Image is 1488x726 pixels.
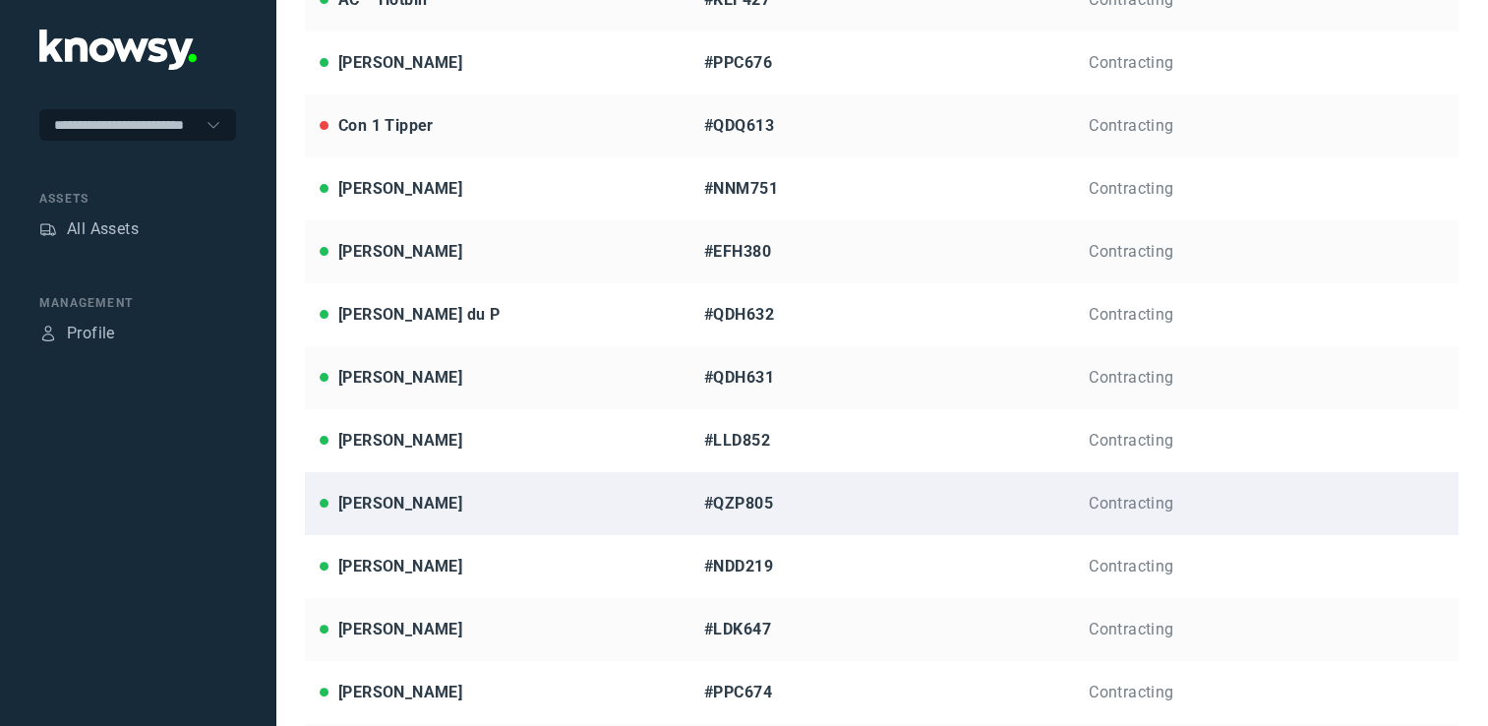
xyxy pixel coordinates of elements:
[1089,618,1444,641] div: Contracting
[338,555,462,578] div: [PERSON_NAME]
[1089,303,1444,327] div: Contracting
[39,220,57,238] div: Assets
[704,681,1059,704] div: #PPC674
[39,217,139,241] a: AssetsAll Assets
[338,429,462,453] div: [PERSON_NAME]
[1089,240,1444,264] div: Contracting
[704,555,1059,578] div: #NDD219
[338,492,462,515] div: [PERSON_NAME]
[305,157,1458,220] a: [PERSON_NAME]#NNM751Contracting
[305,472,1458,535] a: [PERSON_NAME]#QZP805Contracting
[1089,366,1444,390] div: Contracting
[67,322,115,345] div: Profile
[338,303,500,327] div: [PERSON_NAME] du P
[39,190,236,208] div: Assets
[704,366,1059,390] div: #QDH631
[338,114,434,138] div: Con 1 Tipper
[305,31,1458,94] a: [PERSON_NAME]#PPC676Contracting
[338,681,462,704] div: [PERSON_NAME]
[39,30,197,70] img: Application Logo
[1089,429,1444,453] div: Contracting
[1089,681,1444,704] div: Contracting
[305,535,1458,598] a: [PERSON_NAME]#NDD219Contracting
[305,409,1458,472] a: [PERSON_NAME]#LLD852Contracting
[305,94,1458,157] a: Con 1 Tipper#QDQ613Contracting
[704,303,1059,327] div: #QDH632
[704,492,1059,515] div: #QZP805
[704,51,1059,75] div: #PPC676
[1089,555,1444,578] div: Contracting
[338,618,462,641] div: [PERSON_NAME]
[338,240,462,264] div: [PERSON_NAME]
[305,220,1458,283] a: [PERSON_NAME]#EFH380Contracting
[67,217,139,241] div: All Assets
[338,177,462,201] div: [PERSON_NAME]
[305,346,1458,409] a: [PERSON_NAME]#QDH631Contracting
[305,598,1458,661] a: [PERSON_NAME]#LDK647Contracting
[1089,51,1444,75] div: Contracting
[305,283,1458,346] a: [PERSON_NAME] du P#QDH632Contracting
[704,618,1059,641] div: #LDK647
[39,294,236,312] div: Management
[1089,114,1444,138] div: Contracting
[1089,177,1444,201] div: Contracting
[704,240,1059,264] div: #EFH380
[39,322,115,345] a: ProfileProfile
[1089,492,1444,515] div: Contracting
[305,661,1458,724] a: [PERSON_NAME]#PPC674Contracting
[704,114,1059,138] div: #QDQ613
[704,429,1059,453] div: #LLD852
[704,177,1059,201] div: #NNM751
[39,325,57,342] div: Profile
[338,51,462,75] div: [PERSON_NAME]
[338,366,462,390] div: [PERSON_NAME]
